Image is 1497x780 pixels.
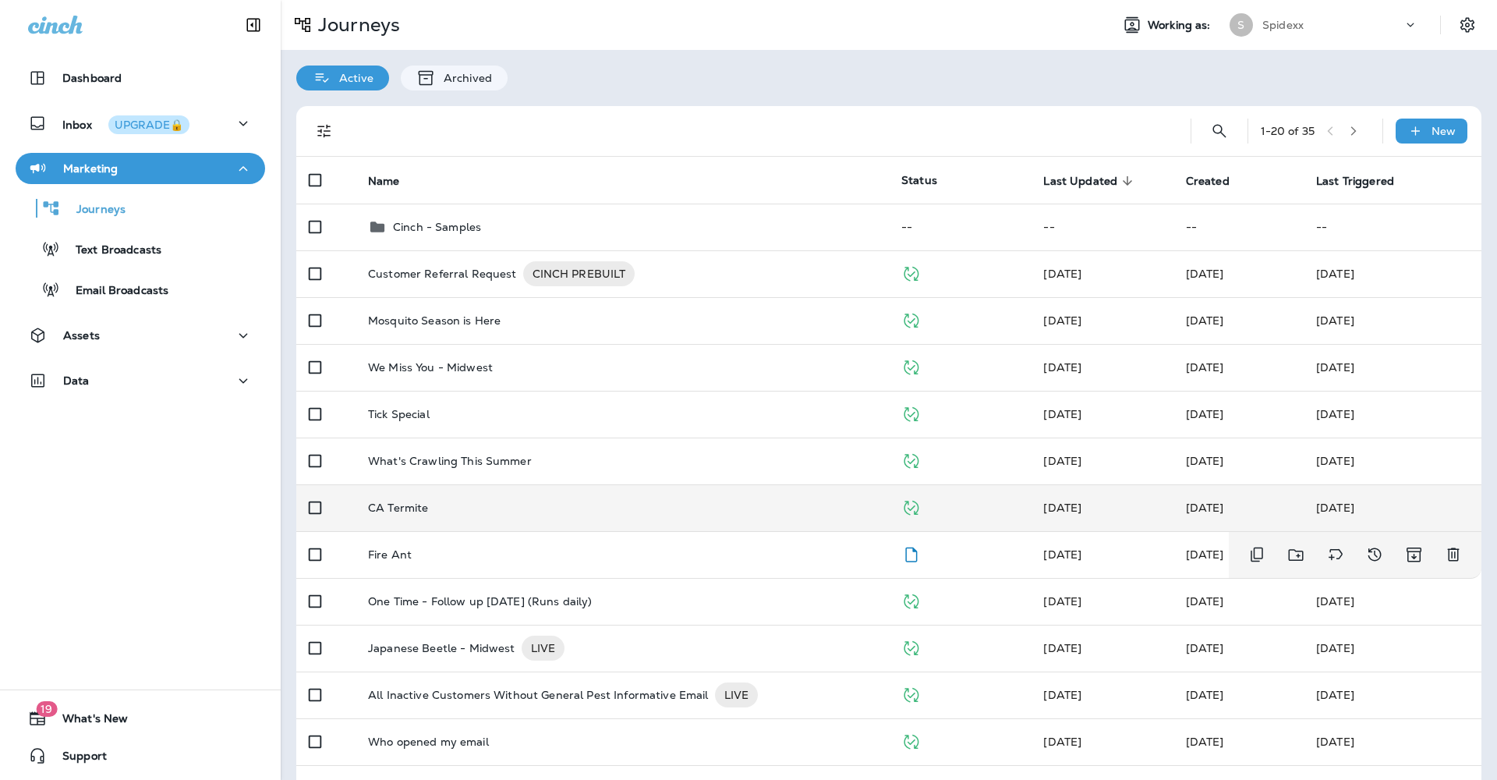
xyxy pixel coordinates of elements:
[1043,641,1081,655] span: Jason Munk
[1304,250,1481,297] td: [DATE]
[1453,11,1481,39] button: Settings
[368,548,412,561] p: Fire Ant
[61,203,126,218] p: Journeys
[1204,115,1235,147] button: Search Journeys
[368,736,489,748] p: Who opened my email
[1304,718,1481,765] td: [DATE]
[1304,484,1481,531] td: [DATE]
[1186,688,1224,702] span: Caitlyn Wade
[63,329,100,342] p: Assets
[368,455,532,467] p: What's Crawling This Summer
[62,115,189,132] p: Inbox
[232,9,275,41] button: Collapse Sidebar
[16,153,265,184] button: Marketing
[523,266,635,282] span: CINCH PREBUILT
[47,712,128,731] span: What's New
[1304,672,1481,718] td: [DATE]
[1186,360,1224,374] span: Caitlyn Wade
[16,232,265,265] button: Text Broadcasts
[368,175,400,188] span: Name
[1043,360,1081,374] span: Caitlyn Wade
[1186,735,1224,749] span: Frank Carreno
[901,640,921,654] span: Published
[1186,594,1224,608] span: Frank Carreno
[901,173,937,187] span: Status
[1043,175,1117,188] span: Last Updated
[901,265,921,279] span: Published
[368,174,420,188] span: Name
[63,374,90,387] p: Data
[16,192,265,225] button: Journeys
[1304,438,1481,484] td: [DATE]
[1043,174,1138,188] span: Last Updated
[1043,454,1081,468] span: Caitlyn Wade
[1186,174,1250,188] span: Created
[715,682,759,707] div: LIVE
[368,261,517,286] p: Customer Referral Request
[436,72,492,84] p: Archived
[368,595,593,608] p: One Time - Follow up [DATE] (Runs daily)
[901,499,921,513] span: Published
[368,636,515,661] p: Japanese Beetle - Midwest
[1304,297,1481,344] td: [DATE]
[522,636,565,661] div: LIVE
[331,72,373,84] p: Active
[16,703,265,734] button: 19What's New
[1186,501,1224,515] span: Caitlyn Wade
[309,115,340,147] button: Filters
[1432,125,1456,137] p: New
[1186,314,1224,328] span: Jason Munk
[522,640,565,656] span: LIVE
[1316,175,1394,188] span: Last Triggered
[1043,548,1081,562] span: Jason Munk
[901,452,921,466] span: Published
[60,284,168,299] p: Email Broadcasts
[62,72,122,84] p: Dashboard
[1230,13,1253,37] div: S
[1280,539,1312,571] button: Move to folder
[1043,735,1081,749] span: Frank Carreno
[16,108,265,139] button: InboxUPGRADE🔒
[1186,454,1224,468] span: Caitlyn Wade
[901,686,921,700] span: Published
[1186,548,1224,562] span: Caitlyn Wade
[368,502,428,514] p: CA Termite
[108,115,189,134] button: UPGRADE🔒
[1186,641,1224,655] span: Caitlyn Wade
[1241,539,1272,571] button: Duplicate
[368,408,430,420] p: Tick Special
[312,13,400,37] p: Journeys
[901,546,921,560] span: Draft
[1148,19,1214,32] span: Working as:
[901,593,921,607] span: Published
[36,701,57,717] span: 19
[393,221,481,233] p: Cinch - Samples
[1043,594,1081,608] span: Frank Carreno
[16,740,265,771] button: Support
[1043,688,1081,702] span: Caitlyn Wade
[368,361,493,374] p: We Miss You - Midwest
[901,312,921,326] span: Published
[16,62,265,94] button: Dashboard
[1316,174,1414,188] span: Last Triggered
[1186,407,1224,421] span: Caitlyn Wade
[889,204,1031,250] td: --
[47,750,107,768] span: Support
[1359,539,1390,571] button: View Changelog
[1043,314,1081,328] span: Caitlyn Wade
[1186,175,1230,188] span: Created
[16,273,265,306] button: Email Broadcasts
[1398,539,1430,571] button: Archive
[1043,267,1081,281] span: Jason Munk
[60,243,161,258] p: Text Broadcasts
[1043,407,1081,421] span: Caitlyn Wade
[1186,267,1224,281] span: Caitlyn Wade
[1262,19,1304,31] p: Spidexx
[1304,344,1481,391] td: [DATE]
[368,314,501,327] p: Mosquito Season is Here
[368,682,709,707] p: All Inactive Customers Without General Pest Informative Email
[901,406,921,420] span: Published
[1031,204,1173,250] td: --
[16,320,265,351] button: Assets
[1304,578,1481,625] td: [DATE]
